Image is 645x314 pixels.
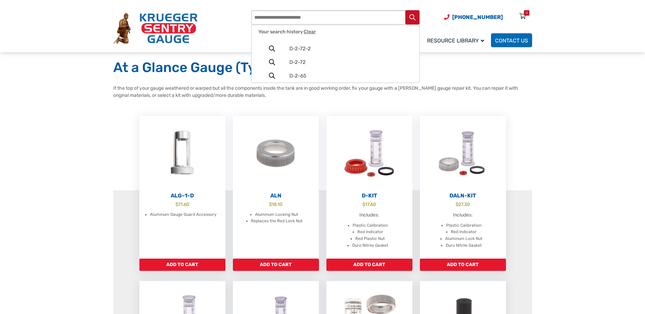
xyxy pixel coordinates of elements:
bdi: 71.60 [175,202,189,207]
bdi: 18.10 [269,202,283,207]
bdi: 27.30 [456,202,470,207]
a: Add to cart: “D-Kit” [326,259,412,271]
p: If the top of your gauge weathered or warped but all the components inside the tank are in good w... [113,85,532,99]
h2: DALN-Kit [420,192,506,199]
a: Add to cart: “ALN” [233,259,319,271]
img: DALN-Kit [420,116,506,191]
span: Contact Us [495,37,528,44]
a: D-Kit $17.60 Includes: Plastic Calibration Red Indicator Red Plastic Nut Duro Nitrile Gasket [326,116,412,259]
img: ALG-OF [139,116,225,191]
p: Includes: [333,211,406,219]
a: D-2-72-2 [252,42,419,55]
a: ALG-1-D $71.60 Aluminum Gauge Guard Accessory [139,116,225,259]
li: Duro Nitrile Gasket [446,242,482,249]
a: DALN-Kit $27.30 Includes: Plastic Calibration Red Indicator Aluminum Lock Nut Duro Nitrile Gasket [420,116,506,259]
span: [PHONE_NUMBER] [452,14,503,20]
a: Contact Us [491,33,532,47]
span: Clear [304,29,316,34]
a: D-2-65 [252,69,419,83]
h1: At a Glance Gauge (Type D) Repair Kit [113,59,532,76]
li: Plastic Calibration [446,222,481,229]
li: Red Indicator [357,229,383,235]
li: Duro Nitrile Gasket [352,242,388,249]
a: ALN $18.10 Aluminum Locking Nut Replaces the Red Lock Nut [233,116,319,259]
li: Aluminum Lock Nut [445,235,482,242]
img: Krueger Sentry Gauge [113,13,198,44]
span: $ [269,202,272,207]
h2: ALN [233,192,319,199]
div: 0 [526,10,528,16]
bdi: 17.60 [362,202,376,207]
a: Resource Library [423,32,491,48]
span: D-2-65 [289,73,412,79]
img: D-Kit [326,116,412,191]
a: Add to cart: “DALN-Kit” [420,259,506,271]
li: Plastic Calibration [353,222,388,229]
span: Resource Library [427,37,484,44]
img: ALN [233,116,319,191]
h2: D-Kit [326,192,412,199]
li: Aluminum Locking Nut [255,211,298,218]
span: Your search history [258,29,316,35]
a: Phone Number (920) 434-8860 [444,13,503,21]
li: Replaces the Red Lock Nut [251,218,303,225]
li: Red Indicator [451,229,477,235]
span: $ [456,202,458,207]
li: Aluminum Gauge Guard Accessory [150,211,217,218]
span: $ [175,202,178,207]
h2: ALG-1-D [139,192,225,199]
a: Add to cart: “ALG-1-D” [139,259,225,271]
span: D-2-72-2 [289,46,412,52]
span: $ [362,202,365,207]
a: D-2-72 [252,55,419,69]
li: Red Plastic Nut [355,235,385,242]
span: D-2-72 [289,59,412,65]
p: Includes: [427,211,499,219]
